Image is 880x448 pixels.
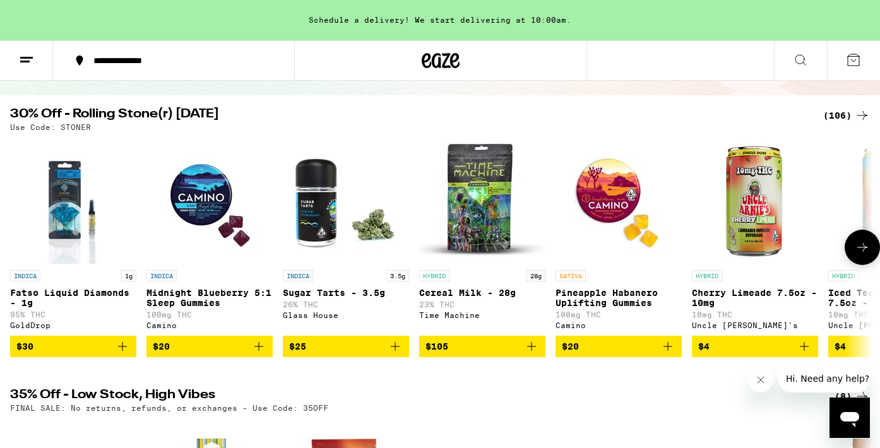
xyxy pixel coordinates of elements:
[692,310,818,319] p: 10mg THC
[556,270,586,281] p: SATIVA
[283,138,409,264] img: Glass House - Sugar Tarts - 3.5g
[386,270,409,281] p: 3.5g
[146,270,177,281] p: INDICA
[556,138,682,264] img: Camino - Pineapple Habanero Uplifting Gummies
[283,300,409,309] p: 26% THC
[10,310,136,319] p: 95% THC
[692,321,818,329] div: Uncle [PERSON_NAME]'s
[835,389,870,404] a: (8)
[10,404,328,412] p: FINAL SALE: No returns, refunds, or exchanges - Use Code: 35OFF
[10,138,136,336] a: Open page for Fatso Liquid Diamonds - 1g from GoldDrop
[10,123,91,131] p: Use Code: STONER
[419,138,545,264] img: Time Machine - Cereal Milk - 28g
[146,288,273,308] p: Midnight Blueberry 5:1 Sleep Gummies
[10,321,136,329] div: GoldDrop
[153,341,170,351] span: $20
[146,336,273,357] button: Add to bag
[419,270,449,281] p: HYBRID
[556,310,682,319] p: 100mg THC
[829,398,870,438] iframe: Button to launch messaging window
[23,138,124,264] img: GoldDrop - Fatso Liquid Diamonds - 1g
[692,336,818,357] button: Add to bag
[10,288,136,308] p: Fatso Liquid Diamonds - 1g
[283,270,313,281] p: INDICA
[10,270,40,281] p: INDICA
[419,311,545,319] div: Time Machine
[419,138,545,336] a: Open page for Cereal Milk - 28g from Time Machine
[778,365,870,392] iframe: Message from company
[556,288,682,308] p: Pineapple Habanero Uplifting Gummies
[283,336,409,357] button: Add to bag
[556,138,682,336] a: Open page for Pineapple Habanero Uplifting Gummies from Camino
[823,108,870,123] a: (106)
[562,341,579,351] span: $20
[10,389,808,404] h2: 35% Off - Low Stock, High Vibes
[419,288,545,298] p: Cereal Milk - 28g
[16,341,33,351] span: $30
[692,270,722,281] p: HYBRID
[283,311,409,319] div: Glass House
[692,138,818,336] a: Open page for Cherry Limeade 7.5oz - 10mg from Uncle Arnie's
[419,300,545,309] p: 23% THC
[121,270,136,281] p: 1g
[146,138,273,336] a: Open page for Midnight Blueberry 5:1 Sleep Gummies from Camino
[146,138,273,264] img: Camino - Midnight Blueberry 5:1 Sleep Gummies
[289,341,306,351] span: $25
[419,336,545,357] button: Add to bag
[835,341,846,351] span: $4
[146,310,273,319] p: 100mg THC
[556,336,682,357] button: Add to bag
[692,288,818,308] p: Cherry Limeade 7.5oz - 10mg
[748,367,773,392] iframe: Close message
[283,288,409,298] p: Sugar Tarts - 3.5g
[556,321,682,329] div: Camino
[692,138,818,264] img: Uncle Arnie's - Cherry Limeade 7.5oz - 10mg
[425,341,448,351] span: $105
[146,321,273,329] div: Camino
[10,336,136,357] button: Add to bag
[828,270,859,281] p: HYBRID
[698,341,710,351] span: $4
[283,138,409,336] a: Open page for Sugar Tarts - 3.5g from Glass House
[526,270,545,281] p: 28g
[10,108,808,123] h2: 30% Off - Rolling Stone(r) [DATE]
